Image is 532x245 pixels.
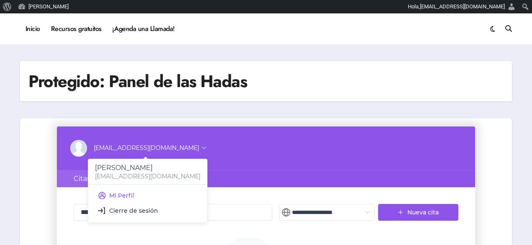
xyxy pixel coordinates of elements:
[57,170,107,187] div: Citas
[88,163,207,173] span: [PERSON_NAME]
[407,209,439,216] span: Nueva cita
[20,18,46,40] a: Inicio
[88,203,207,218] li: Cierre de sesión
[420,3,505,10] span: [EMAIL_ADDRESS][DOMAIN_NAME]
[94,144,207,154] span: [EMAIL_ADDRESS][DOMAIN_NAME]
[88,173,207,184] span: [EMAIL_ADDRESS][DOMAIN_NAME]
[46,18,107,40] a: Recursos gratuitos
[88,185,207,203] li: Mi Perfil
[107,18,180,40] a: ¡Agenda una Llamada!
[281,207,291,217] img: am-globe.svg
[378,204,458,221] button: Nueva cita
[28,70,247,93] h1: Protegido: Panel de las Hadas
